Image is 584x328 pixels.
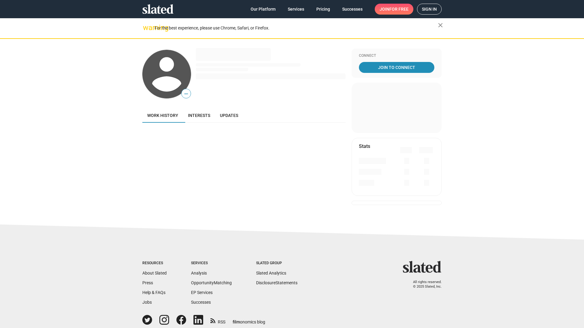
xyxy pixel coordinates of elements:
a: Our Platform [246,4,280,15]
div: Connect [359,53,434,58]
a: filmonomics blog [233,314,265,325]
span: Updates [220,113,238,118]
a: Slated Analytics [256,271,286,275]
a: EP Services [191,290,213,295]
span: Join To Connect [360,62,433,73]
span: — [182,90,191,98]
span: Join [380,4,408,15]
span: Interests [188,113,210,118]
a: Jobs [142,300,152,305]
a: Successes [337,4,367,15]
a: Successes [191,300,211,305]
span: Services [288,4,304,15]
span: Work history [147,113,178,118]
a: Analysis [191,271,207,275]
a: OpportunityMatching [191,280,232,285]
span: film [233,319,240,324]
a: Join To Connect [359,62,434,73]
div: Slated Group [256,261,297,266]
mat-icon: warning [143,24,150,31]
div: Services [191,261,232,266]
mat-card-title: Stats [359,143,370,149]
a: Interests [183,108,215,123]
a: Updates [215,108,243,123]
a: Work history [142,108,183,123]
a: Help & FAQs [142,290,165,295]
a: Press [142,280,153,285]
a: DisclosureStatements [256,280,297,285]
span: Pricing [316,4,330,15]
a: Services [283,4,309,15]
span: Our Platform [251,4,276,15]
div: Resources [142,261,167,266]
span: Sign in [422,4,437,14]
a: Sign in [417,4,442,15]
mat-icon: close [437,22,444,29]
span: Successes [342,4,363,15]
a: RSS [210,316,225,325]
p: All rights reserved. © 2025 Slated, Inc. [407,280,442,289]
div: For the best experience, please use Chrome, Safari, or Firefox. [155,24,438,32]
span: for free [389,4,408,15]
a: Pricing [311,4,335,15]
a: About Slated [142,271,167,275]
a: Joinfor free [375,4,413,15]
